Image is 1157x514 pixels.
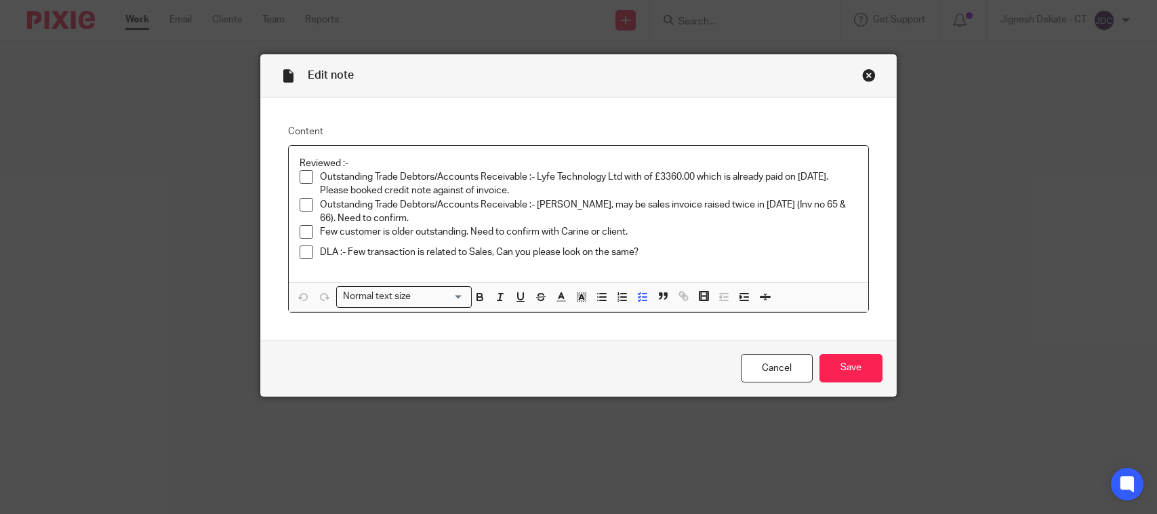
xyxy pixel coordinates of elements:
p: DLA :- Few transaction is related to Sales, Can you please look on the same? [320,245,857,259]
a: Cancel [741,354,813,383]
span: Edit note [308,70,354,81]
p: Few customer is older outstanding. Need to confirm with Carine or client. [320,225,857,239]
label: Content [288,125,869,138]
p: Reviewed :- [300,157,857,170]
div: Search for option [336,286,472,307]
span: Normal text size [340,290,413,304]
p: Outstanding Trade Debtors/Accounts Receivable :- Lyfe Technology Ltd with of £3360.00 which is al... [320,170,857,198]
input: Save [819,354,882,383]
input: Search for option [415,290,464,304]
div: Close this dialog window [862,68,876,82]
p: Outstanding Trade Debtors/Accounts Receivable :- [PERSON_NAME], may be sales invoice raised twice... [320,198,857,226]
